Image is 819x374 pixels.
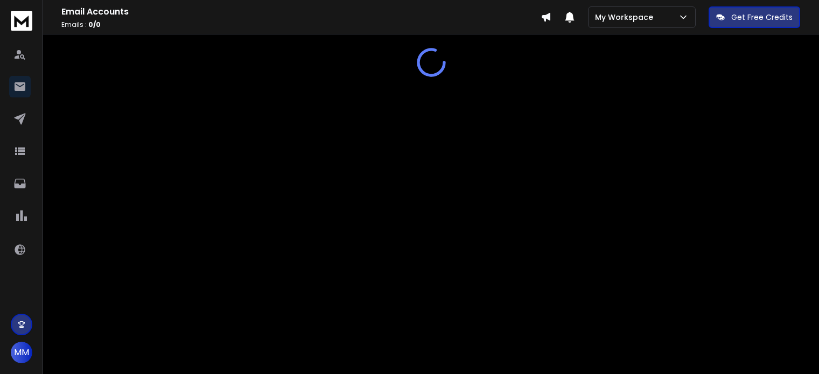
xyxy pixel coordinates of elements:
h1: Email Accounts [61,5,541,18]
span: 0 / 0 [88,20,101,29]
p: Get Free Credits [731,12,793,23]
p: Emails : [61,20,541,29]
button: MM [11,342,32,363]
p: My Workspace [595,12,657,23]
button: Get Free Credits [709,6,800,28]
img: logo [11,11,32,31]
